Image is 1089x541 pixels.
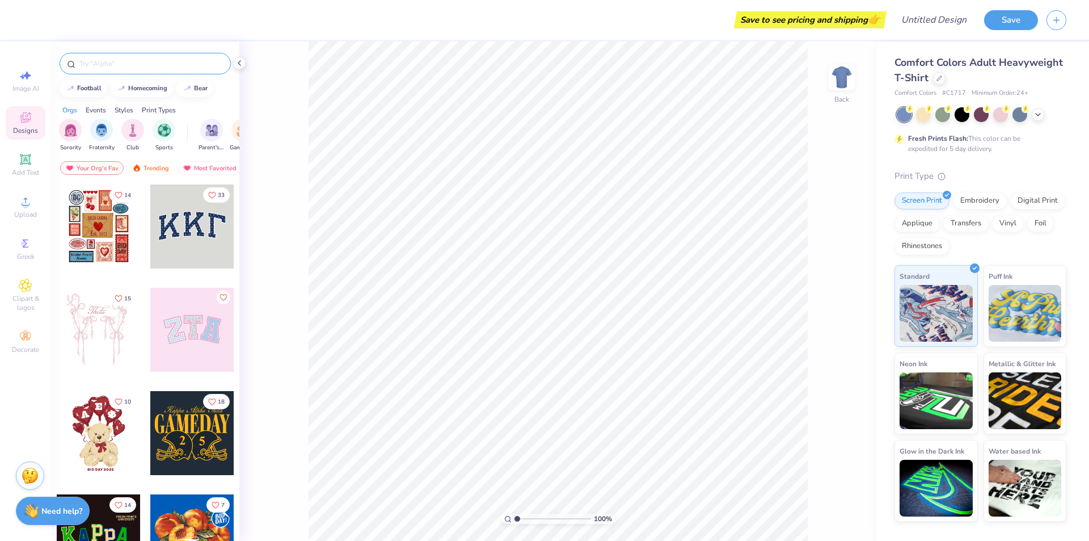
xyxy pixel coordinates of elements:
button: Like [206,497,230,513]
div: Foil [1027,215,1054,232]
button: Like [109,497,136,513]
span: 15 [124,296,131,301]
img: Glow in the Dark Ink [900,460,973,517]
span: Water based Ink [989,445,1041,457]
div: Back [834,94,849,104]
div: Vinyl [992,215,1024,232]
span: 100 % [594,514,612,524]
span: Parent's Weekend [199,144,225,152]
span: Comfort Colors Adult Heavyweight T-Shirt [894,56,1063,85]
span: Club [126,144,139,152]
span: Clipart & logos [6,294,45,312]
img: Club Image [126,124,139,137]
button: bear [176,80,213,97]
span: Sorority [60,144,81,152]
span: Neon Ink [900,358,927,370]
button: filter button [59,119,82,152]
div: Screen Print [894,192,949,209]
div: Embroidery [953,192,1007,209]
img: Neon Ink [900,372,973,429]
div: filter for Fraternity [89,119,115,152]
button: Like [217,291,230,304]
img: trend_line.gif [183,85,192,92]
input: Untitled Design [892,9,976,31]
img: Puff Ink [989,285,1062,342]
div: Save to see pricing and shipping [737,11,884,28]
span: Comfort Colors [894,89,936,98]
div: Events [86,105,106,115]
span: Decorate [12,345,39,354]
button: filter button [89,119,115,152]
img: Water based Ink [989,460,1062,517]
div: Styles [115,105,133,115]
span: 18 [218,399,225,405]
div: Rhinestones [894,238,949,255]
div: homecoming [128,85,167,91]
img: Standard [900,285,973,342]
span: Glow in the Dark Ink [900,445,964,457]
div: Most Favorited [178,161,242,175]
div: Print Type [894,170,1066,183]
img: most_fav.gif [183,164,192,172]
button: Save [984,10,1038,30]
span: Greek [17,252,35,261]
span: 10 [124,399,131,405]
div: Transfers [943,215,989,232]
input: Try "Alpha" [78,58,223,69]
button: Like [203,394,230,409]
img: trend_line.gif [66,85,75,92]
span: Designs [13,126,38,135]
div: Applique [894,215,940,232]
strong: Fresh Prints Flash: [908,134,968,143]
button: Like [203,187,230,203]
span: Upload [14,210,37,219]
span: Minimum Order: 24 + [972,89,1028,98]
div: filter for Club [121,119,144,152]
div: football [77,85,102,91]
img: Sports Image [158,124,171,137]
span: 👉 [868,12,880,26]
button: filter button [153,119,175,152]
div: Print Types [142,105,176,115]
span: Metallic & Glitter Ink [989,358,1056,370]
button: Like [109,187,136,203]
img: Parent's Weekend Image [205,124,218,137]
div: This color can be expedited for 5 day delivery. [908,133,1048,154]
span: Standard [900,270,930,282]
span: 33 [218,192,225,198]
button: Like [109,291,136,306]
div: filter for Sorority [59,119,82,152]
img: Metallic & Glitter Ink [989,372,1062,429]
span: Add Text [12,168,39,177]
strong: Need help? [41,506,82,517]
span: 7 [221,502,225,508]
button: filter button [121,119,144,152]
div: Your Org's Fav [60,161,124,175]
span: Fraternity [89,144,115,152]
button: Like [109,394,136,409]
span: 14 [124,192,131,198]
div: Digital Print [1010,192,1065,209]
span: Puff Ink [989,270,1012,282]
button: filter button [199,119,225,152]
img: trending.gif [132,164,141,172]
span: Sports [155,144,173,152]
span: 14 [124,502,131,508]
button: football [60,80,107,97]
button: homecoming [111,80,172,97]
button: filter button [230,119,256,152]
img: trend_line.gif [117,85,126,92]
span: # C1717 [942,89,966,98]
div: Trending [127,161,174,175]
div: filter for Sports [153,119,175,152]
span: Image AI [12,84,39,93]
img: Game Day Image [237,124,250,137]
div: filter for Parent's Weekend [199,119,225,152]
div: Orgs [62,105,77,115]
img: Back [830,66,853,89]
div: bear [194,85,208,91]
span: Game Day [230,144,256,152]
img: most_fav.gif [65,164,74,172]
img: Sorority Image [64,124,77,137]
img: Fraternity Image [95,124,108,137]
